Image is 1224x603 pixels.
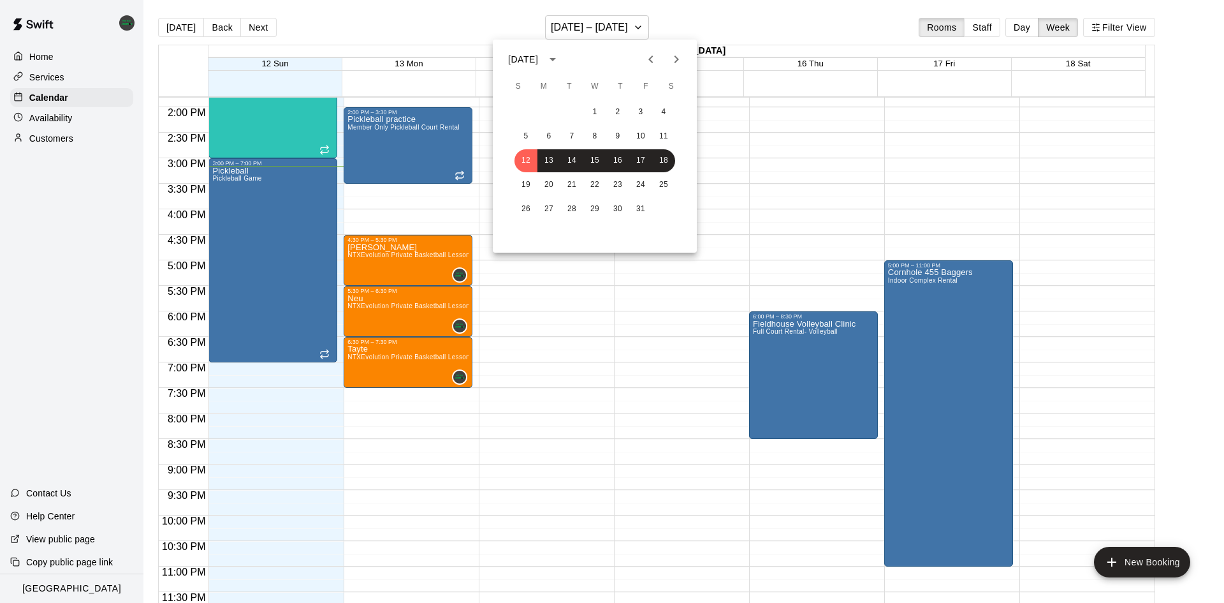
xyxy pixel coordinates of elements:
button: 26 [514,198,537,221]
button: 30 [606,198,629,221]
button: 19 [514,174,537,197]
button: 18 [652,149,675,172]
button: 4 [652,101,675,124]
button: 1 [583,101,606,124]
button: 25 [652,174,675,197]
button: Previous month [638,47,664,72]
button: 20 [537,174,560,197]
button: 12 [514,149,537,172]
button: 28 [560,198,583,221]
button: 16 [606,149,629,172]
button: 15 [583,149,606,172]
span: Saturday [660,74,683,100]
button: 17 [629,149,652,172]
button: 10 [629,125,652,148]
button: 29 [583,198,606,221]
span: Wednesday [583,74,606,100]
button: 9 [606,125,629,148]
button: calendar view is open, switch to year view [542,48,564,70]
button: 6 [537,125,560,148]
button: 31 [629,198,652,221]
button: 2 [606,101,629,124]
button: Next month [664,47,689,72]
button: 14 [560,149,583,172]
button: 3 [629,101,652,124]
span: Sunday [507,74,530,100]
button: 23 [606,174,629,197]
button: 13 [537,149,560,172]
button: 24 [629,174,652,197]
span: Tuesday [558,74,581,100]
span: Monday [532,74,555,100]
button: 5 [514,125,537,148]
button: 21 [560,174,583,197]
button: 7 [560,125,583,148]
div: [DATE] [508,53,538,66]
button: 11 [652,125,675,148]
button: 27 [537,198,560,221]
span: Thursday [609,74,632,100]
span: Friday [634,74,657,100]
button: 22 [583,174,606,197]
button: 8 [583,125,606,148]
